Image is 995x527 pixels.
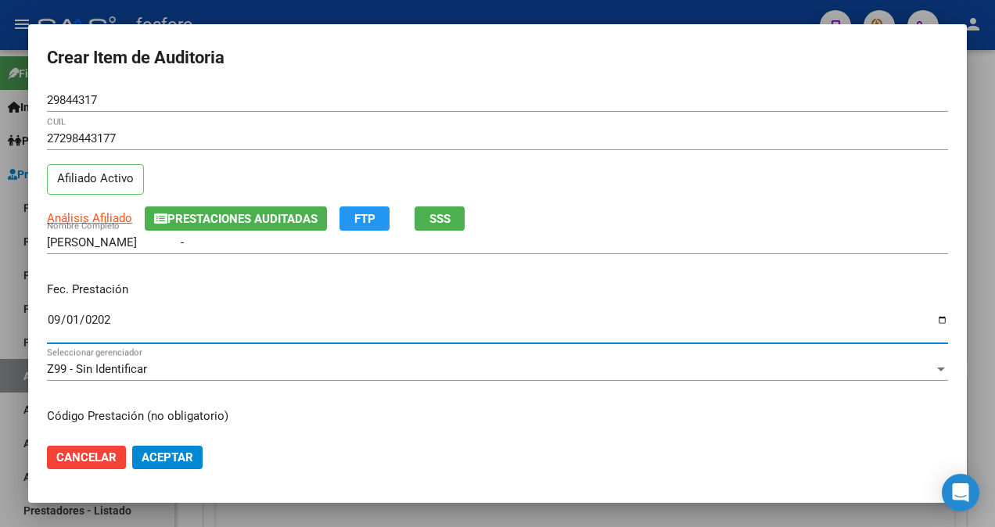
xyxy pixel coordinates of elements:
button: FTP [339,206,390,231]
button: Cancelar [47,446,126,469]
span: Z99 - Sin Identificar [47,362,147,376]
span: Cancelar [56,450,117,464]
p: Fec. Prestación [47,281,948,299]
span: Análisis Afiliado [47,211,132,225]
span: Prestaciones Auditadas [167,212,318,226]
button: SSS [415,206,465,231]
span: SSS [429,212,451,226]
p: Código Prestación (no obligatorio) [47,407,948,425]
button: Prestaciones Auditadas [145,206,327,231]
span: Aceptar [142,450,193,464]
div: Open Intercom Messenger [942,474,979,511]
h2: Crear Item de Auditoria [47,43,948,73]
p: Afiliado Activo [47,164,144,195]
span: FTP [354,212,375,226]
button: Aceptar [132,446,203,469]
